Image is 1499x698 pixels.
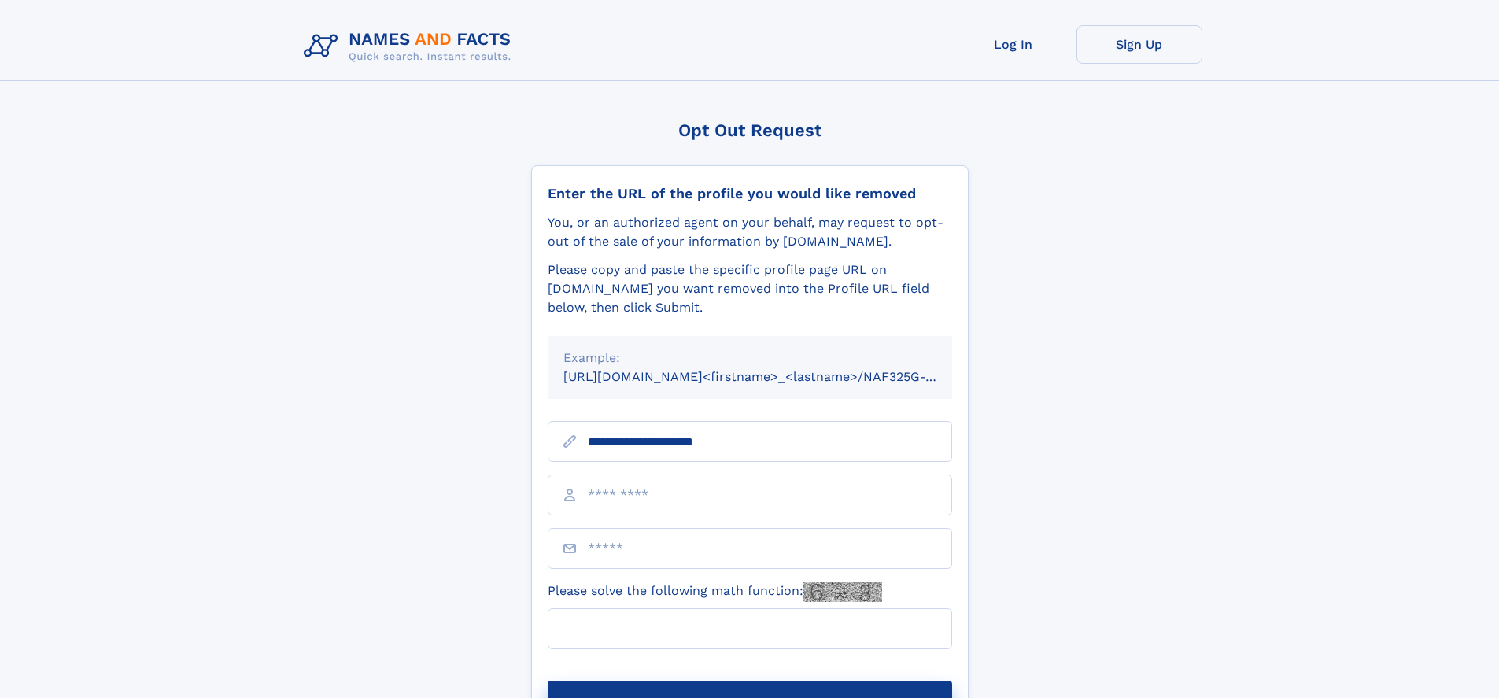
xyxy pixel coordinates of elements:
div: Example: [563,349,936,367]
div: Enter the URL of the profile you would like removed [548,185,952,202]
div: Please copy and paste the specific profile page URL on [DOMAIN_NAME] you want removed into the Pr... [548,260,952,317]
label: Please solve the following math function: [548,582,882,602]
div: Opt Out Request [531,120,969,140]
img: Logo Names and Facts [297,25,524,68]
a: Sign Up [1076,25,1202,64]
div: You, or an authorized agent on your behalf, may request to opt-out of the sale of your informatio... [548,213,952,251]
small: [URL][DOMAIN_NAME]<firstname>_<lastname>/NAF325G-xxxxxxxx [563,369,982,384]
a: Log In [951,25,1076,64]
